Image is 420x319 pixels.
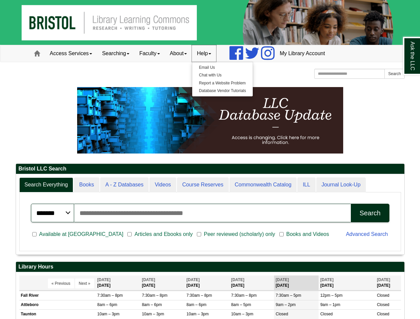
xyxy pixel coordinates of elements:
a: Books [74,177,99,192]
span: 8am – 6pm [142,302,162,307]
span: [DATE] [97,277,111,282]
th: [DATE] [319,275,375,290]
th: [DATE] [185,275,229,290]
span: Books and Videos [284,230,332,238]
a: Report a Website Problem [192,79,252,87]
span: 8am – 6pm [97,302,117,307]
th: [DATE] [96,275,140,290]
th: [DATE] [375,275,401,290]
input: Peer reviewed (scholarly) only [197,231,201,237]
a: Searching [97,45,134,62]
button: Next » [75,278,94,288]
span: [DATE] [187,277,200,282]
a: Email Us [192,64,252,71]
span: Articles and Ebooks only [132,230,195,238]
td: Fall River [19,291,96,300]
span: 7:30am – 8pm [187,293,212,298]
span: 10am – 3pm [187,312,209,316]
td: Attleboro [19,300,96,310]
td: Taunton [19,310,96,319]
a: Chat with Us [192,71,252,79]
span: Closed [377,302,389,307]
span: [DATE] [142,277,155,282]
a: Access Services [45,45,97,62]
button: « Previous [48,278,74,288]
span: 7:30am – 8pm [231,293,257,298]
span: 10am – 3pm [231,312,253,316]
a: A - Z Databases [100,177,149,192]
a: Journal Look-Up [316,177,366,192]
span: Peer reviewed (scholarly) only [201,230,278,238]
th: [DATE] [274,275,319,290]
span: 10am – 3pm [97,312,120,316]
a: Database Vendor Tutorials [192,87,252,95]
h2: Bristol LLC Search [16,164,404,174]
span: Closed [320,312,333,316]
input: Books and Videos [279,231,284,237]
span: Closed [377,312,389,316]
a: Help [192,45,216,62]
span: [DATE] [231,277,244,282]
span: [DATE] [320,277,334,282]
button: Search [384,69,404,79]
span: [DATE] [377,277,390,282]
th: [DATE] [140,275,185,290]
a: Videos [149,177,176,192]
span: Available at [GEOGRAPHIC_DATA] [37,230,126,238]
span: 7:30am – 8pm [142,293,168,298]
span: 8am – 5pm [231,302,251,307]
span: 9am – 1pm [320,302,340,307]
span: 12pm – 5pm [320,293,343,298]
span: Closed [377,293,389,298]
span: 10am – 3pm [142,312,164,316]
span: 8am – 6pm [187,302,207,307]
div: Search [359,209,380,217]
a: Search Everything [19,177,73,192]
button: Search [351,204,389,222]
a: About [165,45,192,62]
th: [DATE] [229,275,274,290]
span: 9am – 2pm [276,302,296,307]
a: Faculty [134,45,165,62]
input: Available at [GEOGRAPHIC_DATA] [32,231,37,237]
h2: Library Hours [16,262,404,272]
span: 7:30am – 8pm [97,293,123,298]
img: HTML tutorial [77,87,343,154]
input: Articles and Ebooks only [127,231,132,237]
a: My Library Account [275,45,330,62]
span: 7:30am – 5pm [276,293,301,298]
a: Advanced Search [346,231,388,237]
a: ILL [297,177,315,192]
a: Course Reserves [177,177,229,192]
span: Closed [276,312,288,316]
span: [DATE] [276,277,289,282]
a: Commonwealth Catalog [229,177,297,192]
